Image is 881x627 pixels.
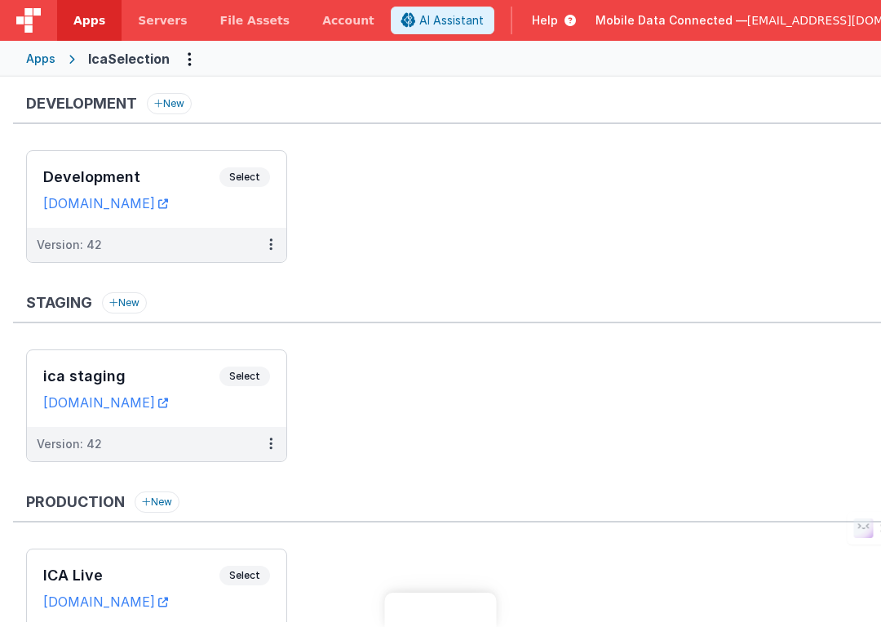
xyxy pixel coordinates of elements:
[391,7,494,34] button: AI Assistant
[88,49,170,69] div: IcaSelection
[135,491,179,513] button: New
[37,237,102,253] div: Version: 42
[176,46,202,72] button: Options
[43,567,219,584] h3: ICA Live
[102,292,147,313] button: New
[43,195,168,211] a: [DOMAIN_NAME]
[220,12,290,29] span: File Assets
[26,96,137,112] h3: Development
[43,594,168,610] a: [DOMAIN_NAME]
[73,12,105,29] span: Apps
[385,593,497,627] iframe: Marker.io feedback button
[43,169,219,185] h3: Development
[219,566,270,585] span: Select
[147,93,192,114] button: New
[43,394,168,411] a: [DOMAIN_NAME]
[219,167,270,187] span: Select
[532,12,558,29] span: Help
[26,51,55,67] div: Apps
[37,436,102,452] div: Version: 42
[138,12,187,29] span: Servers
[595,12,747,29] span: Mobile Data Connected —
[26,295,92,311] h3: Staging
[219,367,270,386] span: Select
[43,368,219,385] h3: ica staging
[419,12,484,29] span: AI Assistant
[26,494,125,510] h3: Production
